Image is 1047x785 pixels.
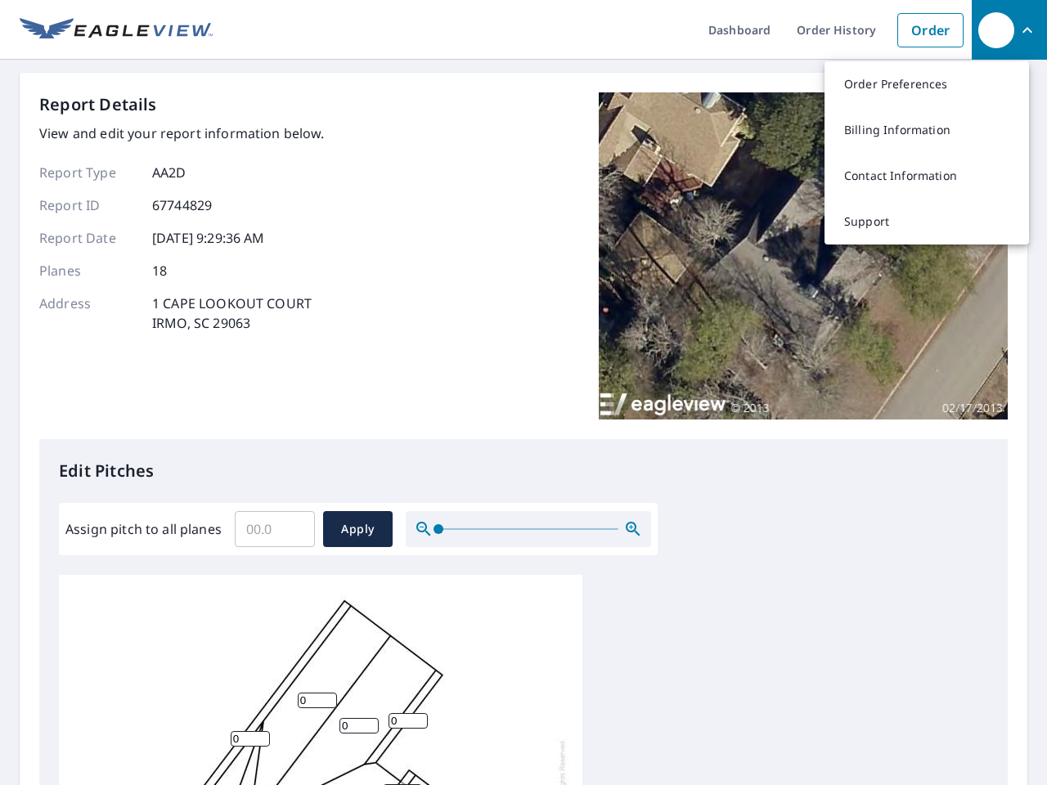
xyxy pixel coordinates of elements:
[323,511,393,547] button: Apply
[39,163,137,182] p: Report Type
[825,199,1029,244] a: Support
[825,61,1029,107] a: Order Preferences
[152,195,212,215] p: 67744829
[59,459,988,483] p: Edit Pitches
[39,195,137,215] p: Report ID
[825,107,1029,153] a: Billing Information
[39,294,137,333] p: Address
[39,228,137,248] p: Report Date
[20,18,213,43] img: EV Logo
[152,294,312,333] p: 1 CAPE LOOKOUT COURT IRMO, SC 29063
[152,228,265,248] p: [DATE] 9:29:36 AM
[39,123,325,143] p: View and edit your report information below.
[39,261,137,280] p: Planes
[825,153,1029,199] a: Contact Information
[599,92,1008,419] img: Top image
[65,519,222,539] label: Assign pitch to all planes
[336,519,380,540] span: Apply
[235,506,315,552] input: 00.0
[152,261,167,280] p: 18
[39,92,157,117] p: Report Details
[897,13,964,47] a: Order
[152,163,186,182] p: AA2D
